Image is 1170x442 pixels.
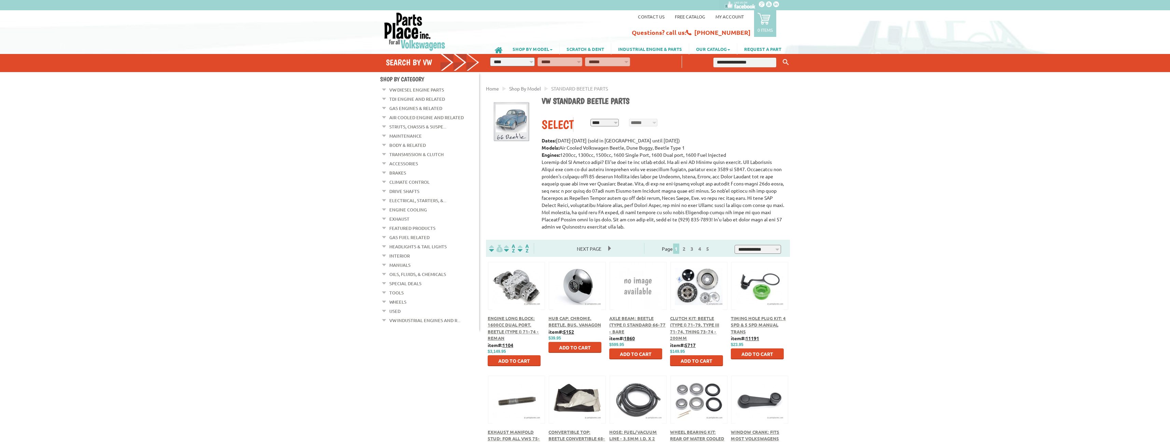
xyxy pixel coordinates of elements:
u: 5717 [685,342,696,348]
button: Add to Cart [609,348,662,359]
strong: Engines: [542,152,560,158]
a: 5 [705,246,711,252]
span: $39.95 [548,336,561,341]
a: REQUEST A PART [737,43,788,55]
img: Sort by Headline [503,245,516,252]
a: TDI Engine and Related [389,95,445,103]
span: $599.95 [609,342,624,347]
h4: Shop By Category [380,75,479,83]
a: Free Catalog [675,14,705,19]
u: 1860 [624,335,635,341]
b: item#: [731,335,759,341]
b: item#: [488,342,513,348]
u: 11191 [746,335,759,341]
a: Gas Engines & Related [389,104,442,113]
a: Maintenance [389,132,422,140]
a: Axle Beam: Beetle (Type I) Standard 66-77 - Bare [609,315,666,334]
a: Oils, Fluids, & Chemicals [389,270,446,279]
a: Manuals [389,261,410,270]
a: Hub Cap: Chrome, Beetle, Bus, Vanagon [548,315,601,328]
span: Add to Cart [498,358,530,364]
a: 0 items [754,10,776,37]
p: 0 items [757,27,773,33]
button: Keyword Search [781,57,791,68]
strong: Dates: [542,137,556,143]
img: Standard Beetle [491,102,531,142]
h1: VW Standard Beetle parts [542,96,785,107]
a: SHOP BY MODEL [506,43,559,55]
a: INDUSTRIAL ENGINE & PARTS [611,43,689,55]
a: 3 [689,246,695,252]
a: Next Page [570,246,608,252]
span: 1 [673,244,679,254]
a: Engine Long Block: 1600cc Dual Port, Beetle (Type I) 71-74 - Reman [488,315,539,341]
a: Wheels [389,298,406,306]
h4: Search by VW [386,57,479,67]
span: $23.95 [731,342,743,347]
a: Interior [389,251,410,260]
b: item#: [609,335,635,341]
span: $149.95 [670,349,685,354]
b: item#: [670,342,696,348]
a: Brakes [389,168,406,177]
a: Accessories [389,159,418,168]
button: Add to Cart [488,355,541,366]
u: 1104 [502,342,513,348]
a: Used [389,307,401,316]
span: $3,149.95 [488,349,506,354]
a: 4 [697,246,703,252]
span: Add to Cart [741,351,773,357]
a: My Account [715,14,744,19]
strong: Models: [542,144,559,151]
a: Gas Fuel Related [389,233,430,242]
a: Air Cooled Engine and Related [389,113,464,122]
a: Struts, Chassis & Suspe... [389,122,446,131]
div: Page [644,243,729,254]
a: VW Diesel Engine Parts [389,85,444,94]
a: SCRATCH & DENT [560,43,611,55]
img: Parts Place Inc! [384,12,446,51]
a: Contact us [638,14,665,19]
a: Electrical, Starters, &... [389,196,446,205]
b: item#: [548,329,574,335]
a: Engine Cooling [389,205,427,214]
a: Transmission & Clutch [389,150,444,159]
a: Special Deals [389,279,421,288]
a: Drive Shafts [389,187,419,196]
span: Add to Cart [681,358,712,364]
button: Add to Cart [548,342,601,353]
a: Featured Products [389,224,435,233]
a: VW Industrial Engines and R... [389,316,460,325]
img: filterpricelow.svg [489,245,503,252]
span: STANDARD BEETLE PARTS [551,85,608,92]
span: Add to Cart [559,344,591,350]
a: Exhaust [389,215,409,223]
a: Shop By Model [509,85,541,92]
p: [DATE]-[DATE] (sold in [GEOGRAPHIC_DATA] until [DATE]) Air Cooled Volkswagen Beetle, Dune Buggy, ... [542,137,785,230]
span: Add to Cart [620,351,652,357]
a: Body & Related [389,141,426,150]
a: Climate Control [389,178,430,187]
a: 2 [681,246,687,252]
a: Headlights & Tail Lights [389,242,447,251]
span: Next Page [570,244,608,254]
button: Add to Cart [731,348,784,359]
a: OUR CATALOG [689,43,737,55]
a: Timing Hole Plug Kit: 4 Spd & 5 Spd Manual Trans [731,315,786,334]
img: Sort by Sales Rank [516,245,530,252]
a: Home [486,85,499,92]
div: Select [542,117,573,132]
a: Clutch Kit: Beetle (Type I) 71-79, Type III 71-74, Thing 73-74 - 200mm [670,315,719,341]
u: 5152 [563,329,574,335]
button: Add to Cart [670,355,723,366]
a: Tools [389,288,404,297]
